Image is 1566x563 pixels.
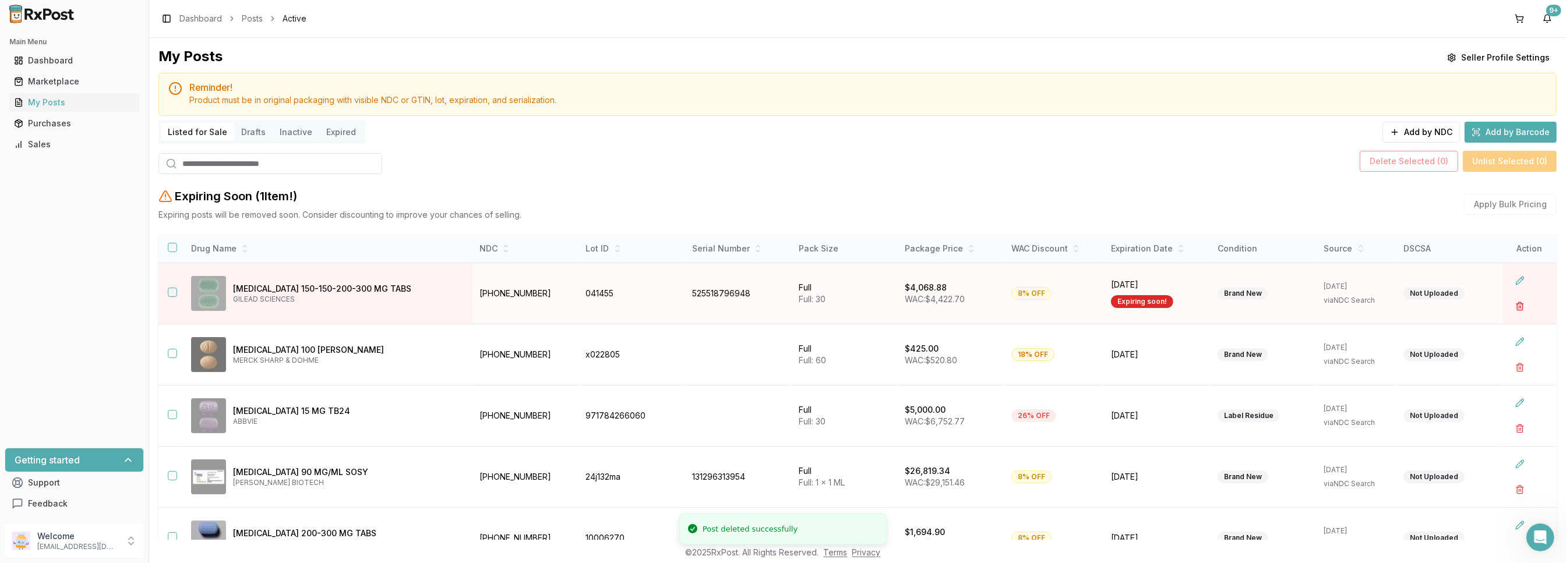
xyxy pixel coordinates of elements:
[191,337,226,372] img: Isentress 100 MG CHEW
[5,51,144,70] button: Dashboard
[586,243,679,254] div: Lot ID
[905,294,965,304] span: WAC: $4,422.70
[5,114,144,133] button: Purchases
[5,493,144,514] button: Feedback
[905,404,946,416] p: $5,000.00
[1509,454,1530,475] button: Edit
[579,385,686,446] td: 971784266060
[1403,409,1465,422] div: Not Uploaded
[1324,465,1389,475] p: [DATE]
[824,547,848,557] a: Terms
[905,477,965,487] span: WAC: $29,151.46
[1509,270,1530,291] button: Edit
[5,472,144,493] button: Support
[1218,348,1268,361] div: Brand New
[905,416,965,426] span: WAC: $6,752.77
[1509,479,1530,500] button: Delete
[799,416,826,426] span: Full: 30
[1509,515,1530,536] button: Edit
[1218,409,1280,422] div: Label Residue
[37,542,118,551] p: [EMAIL_ADDRESS][DOMAIN_NAME]
[472,446,579,507] td: [PHONE_NUMBER]
[579,324,686,385] td: x022805
[1011,409,1056,422] div: 26% OFF
[14,139,135,150] div: Sales
[685,446,792,507] td: 131296313954
[1396,235,1503,263] th: DSCSA
[685,263,792,324] td: 525518796948
[191,520,226,555] img: Truvada 200-300 MG TABS
[9,113,139,134] a: Purchases
[14,118,135,129] div: Purchases
[12,532,30,550] img: User avatar
[233,344,463,356] p: [MEDICAL_DATA] 100 [PERSON_NAME]
[14,55,135,66] div: Dashboard
[1211,235,1317,263] th: Condition
[191,243,463,254] div: Drug Name
[1403,348,1465,361] div: Not Uploaded
[189,94,1547,106] div: Product must be in original packaging with visible NDC or GTIN, lot, expiration, and serialization.
[233,356,463,365] p: MERCK SHARP & DOHME
[1509,357,1530,378] button: Delete
[1403,287,1465,300] div: Not Uploaded
[1011,348,1054,361] div: 18% OFF
[472,385,579,446] td: [PHONE_NUMBER]
[9,71,139,92] a: Marketplace
[472,324,579,385] td: [PHONE_NUMBER]
[1218,470,1268,483] div: Brand New
[1111,532,1204,544] span: [DATE]
[319,123,363,141] button: Expired
[233,283,463,295] p: [MEDICAL_DATA] 150-150-200-300 MG TABS
[1324,479,1389,488] p: via NDC Search
[175,188,297,204] h2: Expiring Soon ( 1 Item !)
[14,97,135,108] div: My Posts
[233,295,463,304] p: GILEAD SCIENCES
[5,93,144,112] button: My Posts
[5,72,144,91] button: Marketplace
[905,526,945,538] p: $1,694.90
[233,539,463,548] p: GILEAD SCIENCES
[242,13,263,24] a: Posts
[1509,331,1530,352] button: Edit
[1111,471,1204,483] span: [DATE]
[692,243,785,254] div: Serial Number
[1324,243,1389,254] div: Source
[37,530,118,542] p: Welcome
[1538,9,1557,28] button: 9+
[1502,235,1557,263] th: Action
[15,453,80,467] h3: Getting started
[28,498,68,509] span: Feedback
[1218,287,1268,300] div: Brand New
[283,13,306,24] span: Active
[905,282,947,293] p: $4,068.88
[905,343,939,355] p: $425.00
[1011,287,1052,300] div: 8% OFF
[1011,532,1052,544] div: 8% OFF
[1324,282,1389,291] p: [DATE]
[9,134,139,155] a: Sales
[792,235,898,263] th: Pack Size
[905,243,997,254] div: Package Price
[233,417,463,426] p: ABBVIE
[579,446,686,507] td: 24j132ma
[905,355,957,365] span: WAC: $520.80
[233,478,463,487] p: [PERSON_NAME] BIOTECH
[179,13,222,24] a: Dashboard
[14,76,135,87] div: Marketplace
[1011,470,1052,483] div: 8% OFF
[5,135,144,154] button: Sales
[5,5,79,23] img: RxPost Logo
[9,50,139,71] a: Dashboard
[1526,523,1554,551] iframe: Intercom live chat
[792,263,898,324] td: Full
[1324,357,1389,366] p: via NDC Search
[179,13,306,24] nav: breadcrumb
[799,477,845,487] span: Full: 1 x 1 ML
[1403,532,1465,544] div: Not Uploaded
[1382,122,1460,143] button: Add by NDC
[792,446,898,507] td: Full
[472,263,579,324] td: [PHONE_NUMBER]
[9,37,139,47] h2: Main Menu
[273,123,319,141] button: Inactive
[1440,47,1557,68] button: Seller Profile Settings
